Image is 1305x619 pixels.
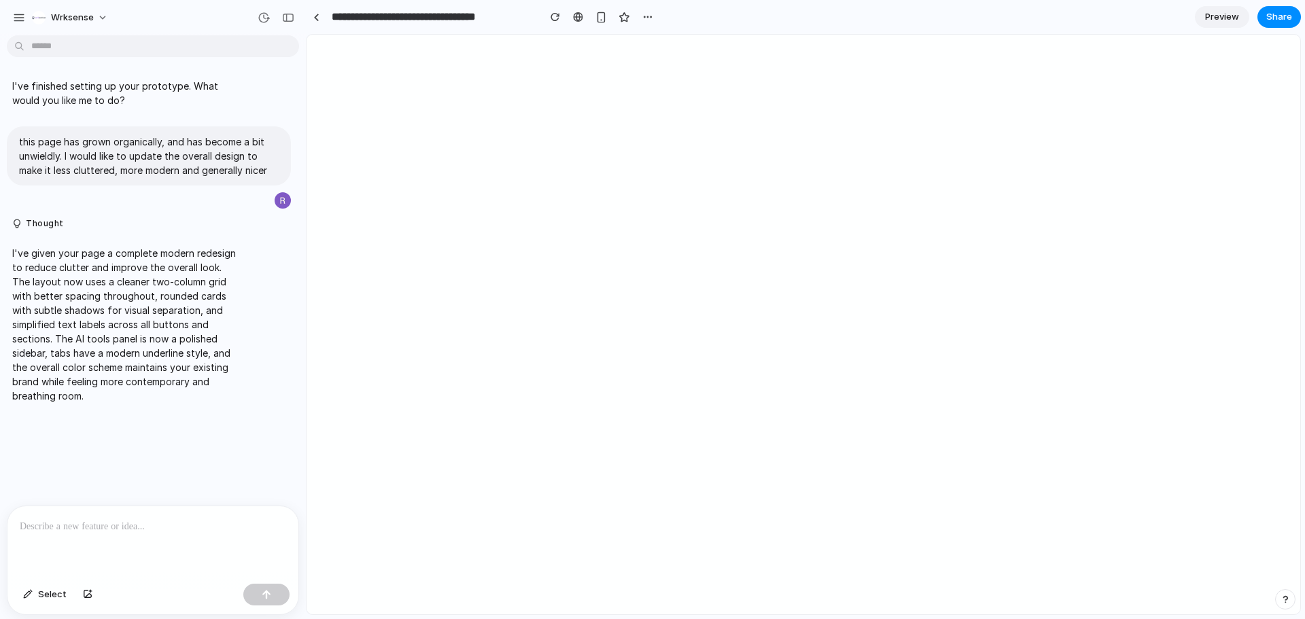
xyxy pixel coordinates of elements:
button: Wrksense [27,7,115,29]
button: Select [16,584,73,605]
a: Preview [1195,6,1249,28]
button: Share [1257,6,1301,28]
span: Wrksense [51,11,94,24]
p: I've given your page a complete modern redesign to reduce clutter and improve the overall look. T... [12,246,239,403]
span: Preview [1205,10,1239,24]
span: Share [1266,10,1292,24]
span: Select [38,588,67,601]
p: this page has grown organically, and has become a bit unwieldly. I would like to update the overa... [19,135,279,177]
p: I've finished setting up your prototype. What would you like me to do? [12,79,239,107]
